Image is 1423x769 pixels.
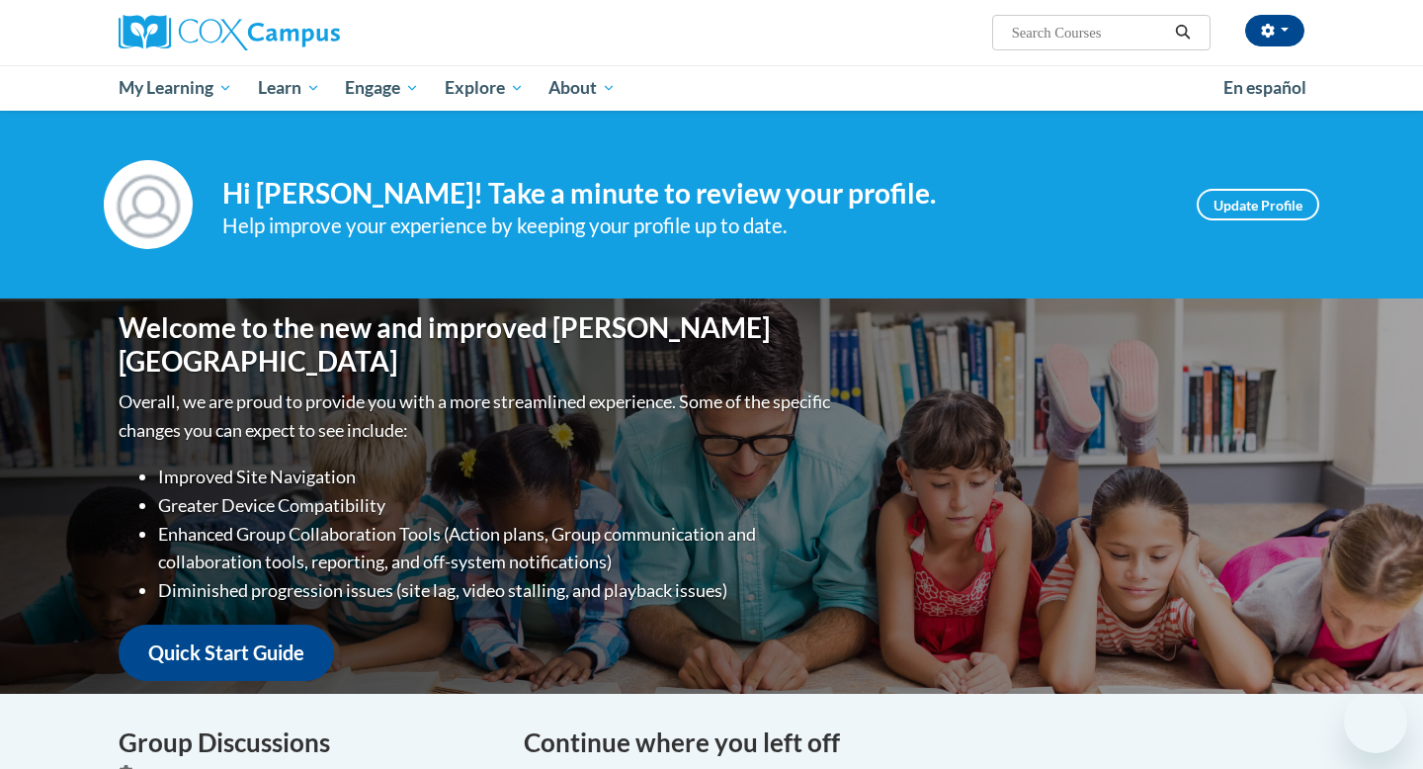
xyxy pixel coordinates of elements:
[1223,77,1306,98] span: En español
[432,65,537,111] a: Explore
[158,463,835,491] li: Improved Site Navigation
[548,76,616,100] span: About
[119,387,835,445] p: Overall, we are proud to provide you with a more streamlined experience. Some of the specific cha...
[258,76,320,100] span: Learn
[119,724,494,762] h4: Group Discussions
[158,520,835,577] li: Enhanced Group Collaboration Tools (Action plans, Group communication and collaboration tools, re...
[222,177,1167,211] h4: Hi [PERSON_NAME]! Take a minute to review your profile.
[158,491,835,520] li: Greater Device Compatibility
[245,65,333,111] a: Learn
[1344,690,1407,753] iframe: Button to launch messaging window
[1197,189,1319,220] a: Update Profile
[158,576,835,605] li: Diminished progression issues (site lag, video stalling, and playback issues)
[106,65,245,111] a: My Learning
[1010,21,1168,44] input: Search Courses
[119,625,334,681] a: Quick Start Guide
[1168,21,1198,44] button: Search
[119,76,232,100] span: My Learning
[119,15,340,50] img: Cox Campus
[119,311,835,378] h1: Welcome to the new and improved [PERSON_NAME][GEOGRAPHIC_DATA]
[89,65,1334,111] div: Main menu
[345,76,419,100] span: Engage
[104,160,193,249] img: Profile Image
[445,76,524,100] span: Explore
[119,15,494,50] a: Cox Campus
[1211,67,1319,109] a: En español
[524,724,1304,762] h4: Continue where you left off
[332,65,432,111] a: Engage
[537,65,629,111] a: About
[222,210,1167,242] div: Help improve your experience by keeping your profile up to date.
[1245,15,1304,46] button: Account Settings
